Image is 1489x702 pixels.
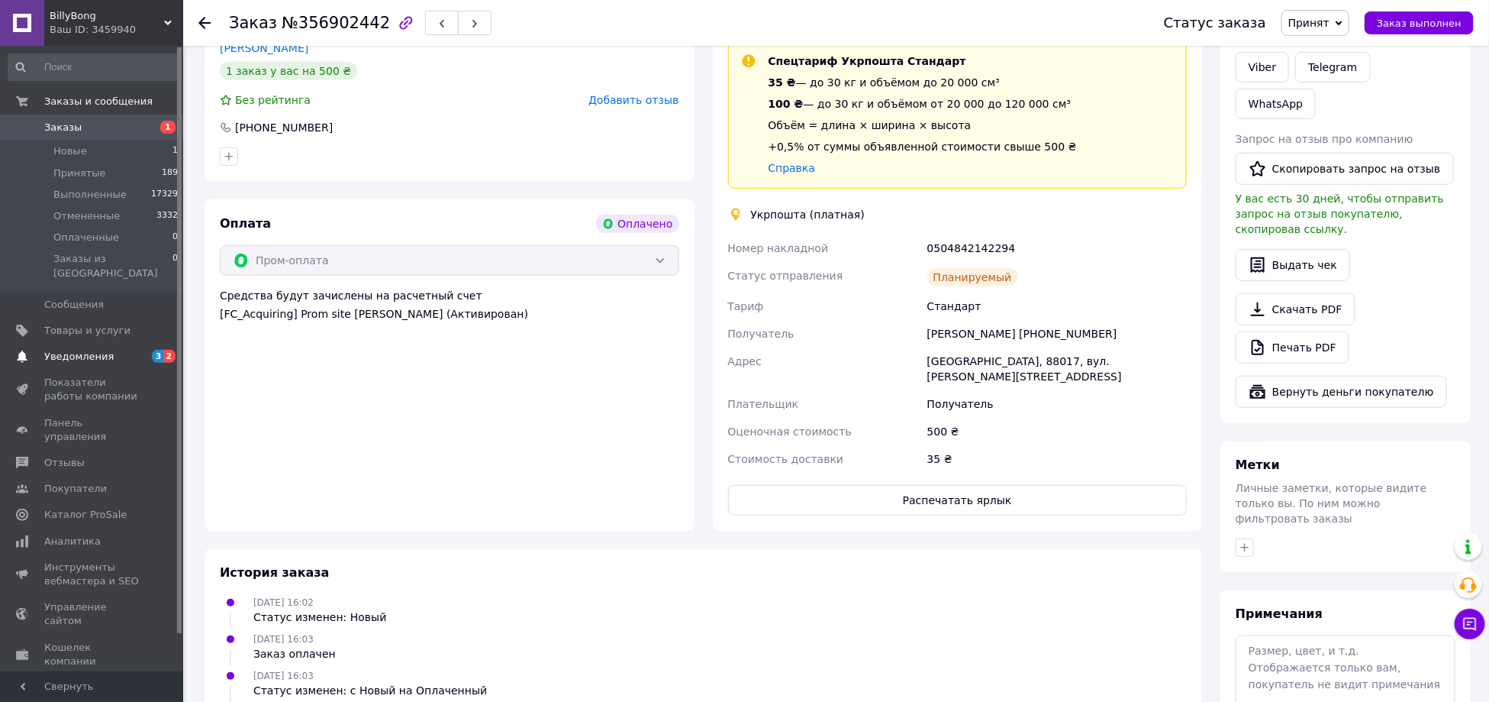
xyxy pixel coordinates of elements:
[1236,458,1280,472] span: Метки
[728,485,1188,516] button: Распечатать ярлык
[220,42,308,54] a: [PERSON_NAME]
[769,118,1077,133] div: Объём = длина × ширина × высота
[927,268,1018,286] div: Планируемый
[1236,249,1350,281] button: Выдать чек
[728,242,829,254] span: Номер накладной
[1295,52,1370,82] a: Telegram
[924,390,1190,418] div: Получатель
[44,298,104,312] span: Сообщения
[50,23,183,37] div: Ваш ID: 3459940
[728,300,764,312] span: Тариф
[44,456,85,470] span: Отзывы
[728,425,852,438] span: Оценочная стоимость
[769,96,1077,112] div: — до 30 кг и объёмом от 20 000 до 120 000 см³
[253,597,314,608] span: [DATE] 16:02
[152,350,164,363] span: 3
[1236,607,1323,621] span: Примечания
[253,646,336,662] div: Заказ оплачен
[728,270,843,282] span: Статус отправления
[769,55,966,67] span: Спецтариф Укрпошта Стандарт
[172,252,178,280] span: 0
[53,167,106,180] span: Принятые
[924,320,1190,348] div: [PERSON_NAME] [PHONE_NUMBER]
[728,398,799,410] span: Плательщик
[924,348,1190,390] div: [GEOGRAPHIC_DATA], 88017, вул. [PERSON_NAME][STREET_ADDRESS]
[198,15,211,31] div: Вернуться назад
[728,328,794,340] span: Получатель
[1236,482,1427,525] span: Личные заметки, которые видите только вы. По ним можно фильтровать заказы
[1164,15,1266,31] div: Статус заказа
[1236,192,1444,235] span: У вас есть 30 дней, чтобы отправить запрос на отзыв покупателю, скопировав ссылку.
[44,350,114,364] span: Уведомления
[924,445,1190,473] div: 35 ₴
[151,188,178,202] span: 17329
[44,121,82,134] span: Заказы
[253,634,314,645] span: [DATE] 16:03
[1236,332,1349,364] a: Печать PDF
[160,121,176,134] span: 1
[162,167,178,180] span: 189
[1365,11,1474,34] button: Заказ выполнен
[53,231,119,244] span: Оплаченные
[253,683,487,698] div: Статус изменен: с Новый на Оплаченный
[588,94,678,106] span: Добавить отзыв
[1377,18,1462,29] span: Заказ выполнен
[8,53,179,81] input: Поиск
[769,139,1077,154] div: +0,5% от суммы объявленной стоимости свыше 500 ₴
[769,98,804,110] span: 100 ₴
[220,216,271,231] span: Оплата
[728,453,844,465] span: Стоимость доставки
[1236,376,1447,408] button: Вернуть деньги покупателю
[53,209,120,223] span: Отмененные
[1236,133,1413,145] span: Запрос на отзыв про компанию
[44,324,131,338] span: Товары и услуги
[235,94,311,106] span: Без рейтинга
[747,207,869,222] div: Укрпошта (платная)
[1236,293,1355,325] a: Скачать PDF
[253,671,314,681] span: [DATE] 16:03
[1236,52,1289,82] a: Viber
[44,641,141,668] span: Кошелек компании
[53,144,87,158] span: Новые
[156,209,178,223] span: 3332
[44,482,107,496] span: Покупатели
[282,14,390,32] span: №356902442
[924,293,1190,320] div: Стандарт
[234,120,334,135] div: [PHONE_NUMBER]
[220,565,330,580] span: История заказа
[44,416,141,444] span: Панель управления
[44,561,141,588] span: Инструменты вебмастера и SEO
[172,144,178,158] span: 1
[728,355,762,367] span: Адрес
[220,288,679,322] div: Средства будут зачислены на расчетный счет
[44,535,101,548] span: Аналитика
[769,75,1077,90] div: — до 30 кг и объёмом до 20 000 см³
[163,350,176,363] span: 2
[1236,89,1316,119] a: WhatsApp
[50,9,164,23] span: BillyBong
[769,76,796,89] span: 35 ₴
[924,418,1190,445] div: 500 ₴
[44,376,141,403] span: Показатели работы компании
[172,231,178,244] span: 0
[53,252,172,280] span: Заказы из [GEOGRAPHIC_DATA]
[44,600,141,628] span: Управление сайтом
[769,162,816,174] a: Справка
[44,508,127,522] span: Каталог ProSale
[924,235,1190,262] div: 0504842142294
[1288,17,1329,29] span: Принят
[1236,153,1454,185] button: Скопировать запрос на отзыв
[229,14,277,32] span: Заказ
[1455,609,1485,639] button: Чат с покупателем
[220,62,357,80] div: 1 заказ у вас на 500 ₴
[596,215,678,233] div: Оплачено
[44,95,153,108] span: Заказы и сообщения
[220,306,679,322] div: [FC_Acquiring] Prom site [PERSON_NAME] (Активирован)
[253,610,386,625] div: Статус изменен: Новый
[53,188,127,202] span: Выполненные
